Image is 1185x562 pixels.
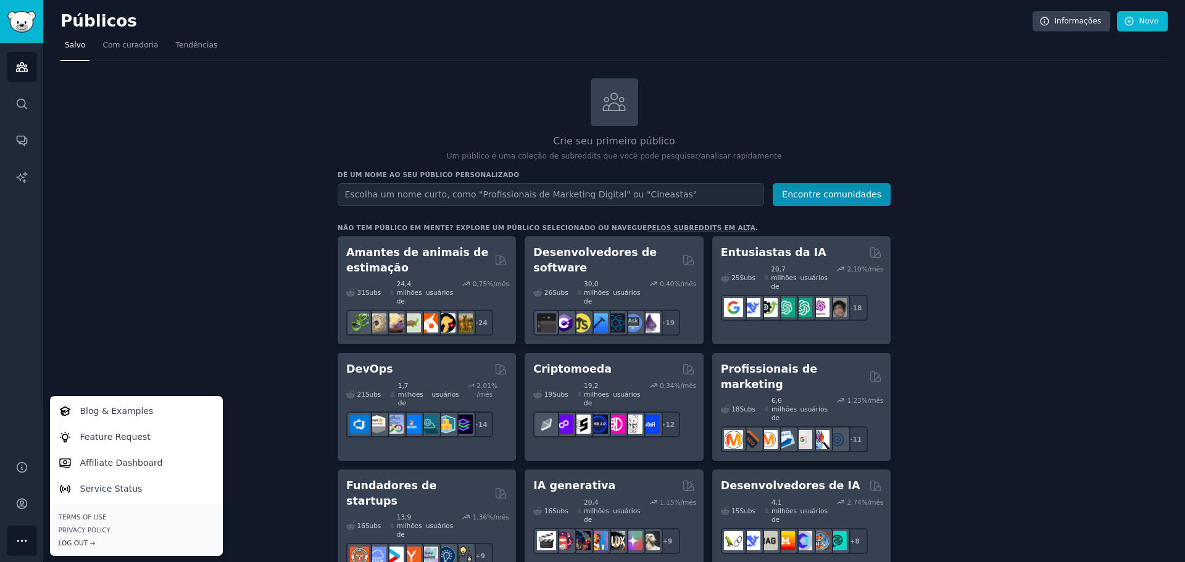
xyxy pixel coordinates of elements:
[552,391,568,398] font: Subs
[447,152,782,160] font: Um público é uma coleção de subreddits que você pode pesquisar/analisar rapidamente
[584,498,609,523] font: 20,4 milhões de
[847,397,861,404] font: 1,23
[724,430,743,449] img: marketing_de_conteúdo
[544,507,552,514] font: 16
[60,12,137,30] font: Públicos
[544,391,552,398] font: 19
[660,498,674,506] font: 1,15
[572,313,591,333] img: aprenda javascript
[1033,11,1111,32] a: Informações
[338,171,519,178] font: Dê um nome ao seu público personalizado
[537,415,556,434] img: finanças étnicas
[759,430,778,449] img: Pergunte ao Marketing
[741,531,760,550] img: Busca Profunda
[674,280,696,287] font: %/mês
[477,382,491,389] font: 2,01
[793,531,812,550] img: OpenSourceAI
[52,450,220,476] a: Affiliate Dashboard
[724,531,743,550] img: LangChain
[721,479,860,492] font: Desenvolvedores de IA
[740,507,755,514] font: Subs
[52,424,220,450] a: Feature Request
[741,430,760,449] img: bigseo
[357,522,365,529] font: 16
[52,476,220,502] a: Service Status
[613,289,640,296] font: usuários
[771,498,797,523] font: 4,1 milhões de
[810,531,829,550] img: esfregões
[674,382,696,389] font: %/mês
[365,289,381,296] font: Subs
[1117,11,1168,32] a: Novo
[623,531,642,550] img: starryai
[731,507,739,514] font: 15
[365,522,381,529] font: Subs
[554,313,573,333] img: c sustenido
[436,415,455,434] img: aws_cdk
[740,274,755,281] font: Subs
[623,313,642,333] img: Pergunte à Ciência da Computação
[721,246,826,258] font: Entusiastas da IA
[487,280,509,287] font: %/mês
[338,183,764,206] input: Escolha um nome curto, como "Profissionais de Marketing Digital" ou "Cineastas"
[862,397,884,404] font: %/mês
[533,479,615,492] font: IA generativa
[477,382,497,398] font: % /mês
[487,513,509,521] font: %/mês
[828,430,847,449] img: Marketing Online
[350,415,369,434] img: azuredevops
[584,382,609,407] font: 19,2 milhões de
[473,280,487,287] font: 0,75
[665,421,675,428] font: 12
[731,274,739,281] font: 25
[554,415,573,434] img: 0xPolígono
[850,537,855,545] font: +
[641,531,660,550] img: Cabine dos Sonhos
[776,531,795,550] img: MistralAI
[584,280,609,305] font: 30,0 milhões de
[847,498,861,506] font: 2,74
[365,391,381,398] font: Subs
[432,391,459,398] font: usuários
[102,41,158,49] font: Com curadoria
[572,415,591,434] img: participante da etnia
[346,246,489,274] font: Amantes de animais de estimação
[800,274,828,281] font: usuários
[731,405,739,413] font: 18
[847,265,861,273] font: 2,10
[589,415,608,434] img: web3
[59,539,214,547] div: Log Out →
[647,224,756,231] font: pelos subreddits em alta
[776,298,795,317] img: Design do prompt do chatgpt
[481,552,485,560] font: 9
[80,457,163,469] p: Affiliate Dashboard
[52,398,220,424] a: Blog & Examples
[862,265,884,273] font: %/mês
[80,405,154,418] p: Blog & Examples
[397,280,422,305] font: 24,4 milhões de
[1139,17,1158,25] font: Novo
[793,298,812,317] img: prompts_do_chatgpt_
[1055,17,1102,25] font: Informações
[589,313,608,333] img: Programação iOS
[771,397,797,421] font: 6,6 milhões de
[367,313,386,333] img: bola python
[454,415,473,434] img: Engenheiros de plataforma
[782,189,881,199] font: Encontre comunidades
[385,415,404,434] img: Docker_DevOps
[172,36,222,61] a: Tendências
[338,224,647,231] font: Não tem público em mente? Explore um público selecionado ou navegue
[60,36,89,61] a: Salvo
[436,313,455,333] img: PetAdvice
[853,436,862,443] font: 11
[589,531,608,550] img: sdparatodos
[402,415,421,434] img: Links DevOps
[554,531,573,550] img: dalle2
[475,552,481,560] font: +
[552,289,568,296] font: Subs
[65,41,85,49] font: Salvo
[665,319,675,326] font: 19
[419,313,438,333] img: calopsita
[755,224,758,231] font: .
[660,382,674,389] font: 0,34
